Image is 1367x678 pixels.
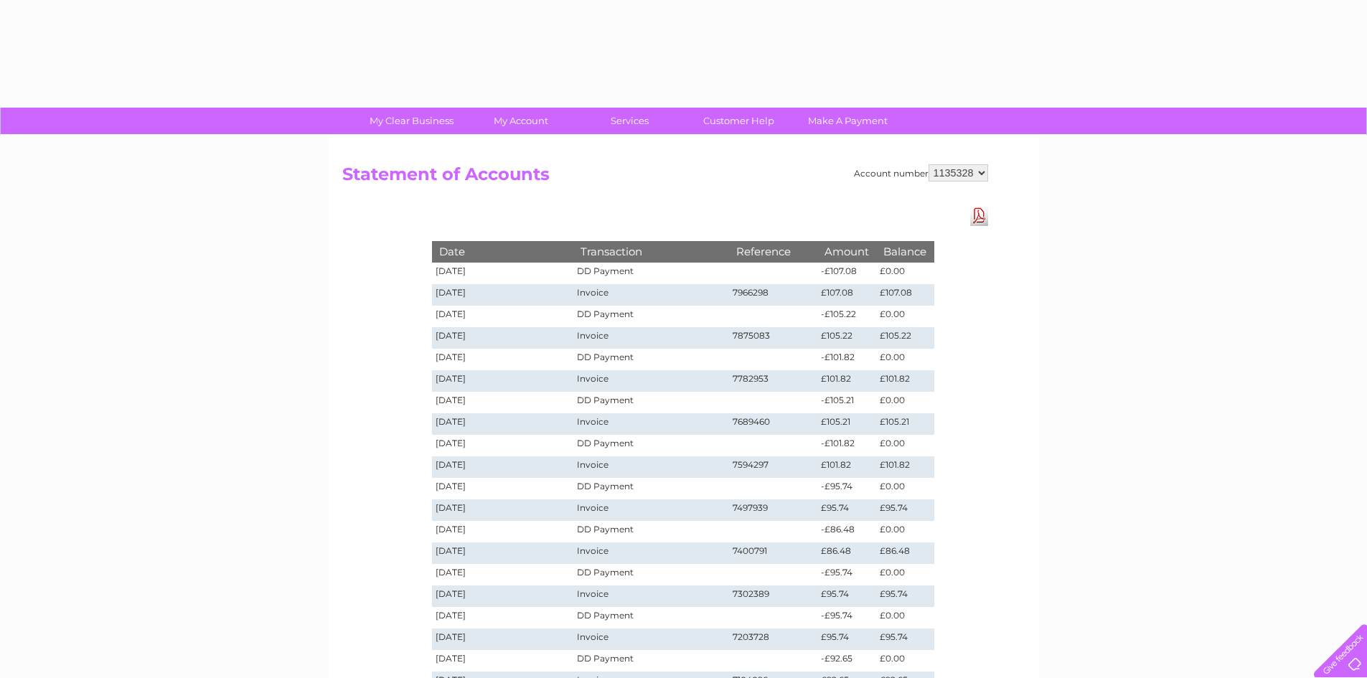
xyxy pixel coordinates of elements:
[729,413,818,435] td: 7689460
[573,650,728,672] td: DD Payment
[461,108,580,134] a: My Account
[817,564,876,585] td: -£95.74
[352,108,471,134] a: My Clear Business
[432,607,574,628] td: [DATE]
[729,327,818,349] td: 7875083
[876,306,934,327] td: £0.00
[432,585,574,607] td: [DATE]
[876,478,934,499] td: £0.00
[432,499,574,521] td: [DATE]
[432,241,574,262] th: Date
[817,607,876,628] td: -£95.74
[432,456,574,478] td: [DATE]
[680,108,798,134] a: Customer Help
[432,349,574,370] td: [DATE]
[729,241,818,262] th: Reference
[876,628,934,650] td: £95.74
[817,542,876,564] td: £86.48
[817,413,876,435] td: £105.21
[817,478,876,499] td: -£95.74
[573,413,728,435] td: Invoice
[573,327,728,349] td: Invoice
[817,349,876,370] td: -£101.82
[817,241,876,262] th: Amount
[573,392,728,413] td: DD Payment
[876,521,934,542] td: £0.00
[854,164,988,182] div: Account number
[573,607,728,628] td: DD Payment
[432,263,574,284] td: [DATE]
[817,435,876,456] td: -£101.82
[432,478,574,499] td: [DATE]
[432,306,574,327] td: [DATE]
[876,349,934,370] td: £0.00
[432,435,574,456] td: [DATE]
[876,327,934,349] td: £105.22
[432,370,574,392] td: [DATE]
[876,413,934,435] td: £105.21
[432,628,574,650] td: [DATE]
[573,478,728,499] td: DD Payment
[573,241,728,262] th: Transaction
[876,585,934,607] td: £95.74
[432,542,574,564] td: [DATE]
[432,564,574,585] td: [DATE]
[729,585,818,607] td: 7302389
[876,542,934,564] td: £86.48
[573,499,728,521] td: Invoice
[876,263,934,284] td: £0.00
[432,650,574,672] td: [DATE]
[729,628,818,650] td: 7203728
[876,392,934,413] td: £0.00
[876,564,934,585] td: £0.00
[876,435,934,456] td: £0.00
[817,499,876,521] td: £95.74
[876,284,934,306] td: £107.08
[570,108,689,134] a: Services
[573,542,728,564] td: Invoice
[817,585,876,607] td: £95.74
[729,542,818,564] td: 7400791
[817,392,876,413] td: -£105.21
[817,327,876,349] td: £105.22
[729,456,818,478] td: 7594297
[432,521,574,542] td: [DATE]
[573,370,728,392] td: Invoice
[573,564,728,585] td: DD Payment
[342,164,988,192] h2: Statement of Accounts
[817,263,876,284] td: -£107.08
[817,284,876,306] td: £107.08
[573,349,728,370] td: DD Payment
[432,327,574,349] td: [DATE]
[573,456,728,478] td: Invoice
[817,650,876,672] td: -£92.65
[573,435,728,456] td: DD Payment
[729,370,818,392] td: 7782953
[573,263,728,284] td: DD Payment
[876,456,934,478] td: £101.82
[876,650,934,672] td: £0.00
[573,628,728,650] td: Invoice
[876,241,934,262] th: Balance
[789,108,907,134] a: Make A Payment
[817,521,876,542] td: -£86.48
[432,392,574,413] td: [DATE]
[817,306,876,327] td: -£105.22
[817,456,876,478] td: £101.82
[817,370,876,392] td: £101.82
[970,205,988,226] a: Download Pdf
[432,284,574,306] td: [DATE]
[729,499,818,521] td: 7497939
[876,370,934,392] td: £101.82
[573,521,728,542] td: DD Payment
[573,585,728,607] td: Invoice
[817,628,876,650] td: £95.74
[573,306,728,327] td: DD Payment
[876,607,934,628] td: £0.00
[876,499,934,521] td: £95.74
[573,284,728,306] td: Invoice
[432,413,574,435] td: [DATE]
[729,284,818,306] td: 7966298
